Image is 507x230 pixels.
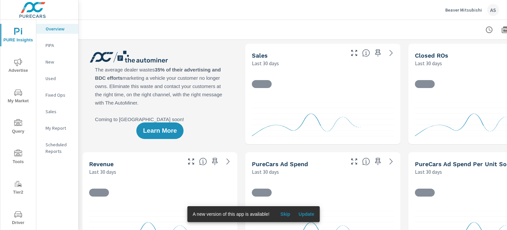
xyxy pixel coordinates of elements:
[36,24,78,34] div: Overview
[252,168,279,176] p: Last 30 days
[199,158,207,165] span: Total sales revenue over the selected date range. [Source: This data is sourced from the dealer’s...
[415,59,442,67] p: Last 30 days
[36,123,78,133] div: My Report
[415,52,448,59] h5: Closed ROs
[373,156,383,167] span: Save this to your personalized report
[46,141,73,155] p: Scheduled Reports
[252,52,268,59] h5: Sales
[36,73,78,83] div: Used
[36,57,78,67] div: New
[46,75,73,82] p: Used
[252,59,279,67] p: Last 30 days
[36,107,78,116] div: Sales
[2,210,34,227] span: Driver
[2,28,34,44] span: PURE Insights
[362,158,370,165] span: Total cost of media for all PureCars channels for the selected dealership group over the selected...
[223,156,233,167] a: See more details in report
[186,156,196,167] button: Make Fullscreen
[210,156,220,167] span: Save this to your personalized report
[349,48,359,58] button: Make Fullscreen
[275,209,296,219] button: Skip
[2,180,34,196] span: Tier2
[277,211,293,217] span: Skip
[136,122,183,139] button: Learn More
[143,128,177,134] span: Learn More
[36,140,78,156] div: Scheduled Reports
[46,25,73,32] p: Overview
[349,156,359,167] button: Make Fullscreen
[2,150,34,166] span: Tools
[298,211,314,217] span: Update
[193,211,270,217] span: A new version of this app is available!
[46,108,73,115] p: Sales
[36,40,78,50] div: PIPA
[487,4,499,16] div: AS
[46,59,73,65] p: New
[89,161,114,167] h5: Revenue
[386,156,396,167] a: See more details in report
[252,161,308,167] h5: PureCars Ad Spend
[373,48,383,58] span: Save this to your personalized report
[46,92,73,98] p: Fixed Ops
[362,49,370,57] span: Number of vehicles sold by the dealership over the selected date range. [Source: This data is sou...
[415,168,442,176] p: Last 30 days
[445,7,482,13] p: Beaver Mitsubishi
[46,42,73,49] p: PIPA
[2,119,34,135] span: Query
[2,58,34,74] span: Advertise
[296,209,317,219] button: Update
[89,168,116,176] p: Last 30 days
[46,125,73,131] p: My Report
[2,89,34,105] span: My Market
[386,48,396,58] a: See more details in report
[36,90,78,100] div: Fixed Ops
